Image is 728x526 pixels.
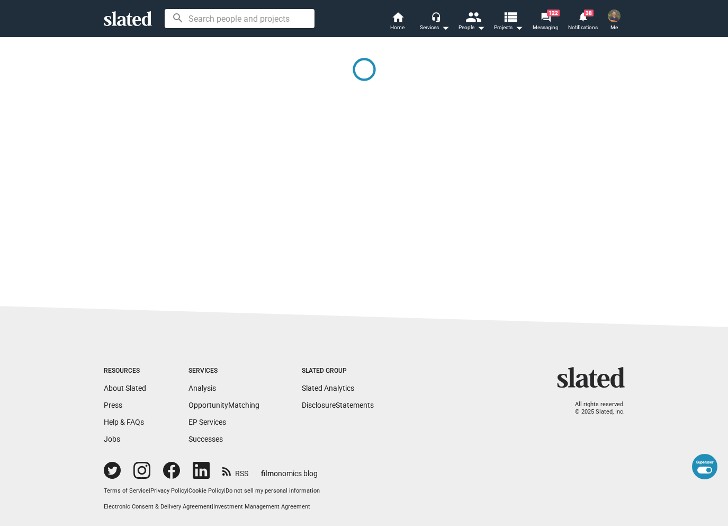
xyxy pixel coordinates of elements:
[150,487,187,494] a: Privacy Policy
[188,401,259,409] a: OpportunityMatching
[187,487,188,494] span: |
[302,384,354,392] a: Slated Analytics
[302,367,374,375] div: Slated Group
[610,21,618,34] span: Me
[459,21,485,34] div: People
[578,11,588,21] mat-icon: notifications
[431,12,441,21] mat-icon: headset_mic
[390,21,405,34] span: Home
[568,21,598,34] span: Notifications
[261,460,318,479] a: filmonomics blog
[379,11,416,34] a: Home
[416,11,453,34] button: Services
[513,21,525,34] mat-icon: arrow_drop_down
[149,487,150,494] span: |
[302,401,374,409] a: DisclosureStatements
[213,503,310,510] a: Investment Management Agreement
[439,21,452,34] mat-icon: arrow_drop_down
[527,11,564,34] a: 122Messaging
[490,11,527,34] button: Projects
[391,11,404,23] mat-icon: home
[547,10,560,16] span: 122
[696,460,713,464] div: Superuser
[188,384,216,392] a: Analysis
[608,10,621,22] img: Mitchell Sturhann
[212,503,213,510] span: |
[104,435,120,443] a: Jobs
[104,384,146,392] a: About Slated
[494,21,523,34] span: Projects
[420,21,450,34] div: Services
[104,367,146,375] div: Resources
[261,469,274,478] span: film
[188,367,259,375] div: Services
[224,487,226,494] span: |
[104,503,212,510] a: Electronic Consent & Delivery Agreement
[465,9,480,24] mat-icon: people
[564,11,601,34] a: 38Notifications
[533,21,559,34] span: Messaging
[104,401,122,409] a: Press
[222,462,248,479] a: RSS
[188,418,226,426] a: EP Services
[584,10,594,16] span: 38
[104,487,149,494] a: Terms of Service
[453,11,490,34] button: People
[226,487,320,495] button: Do not sell my personal information
[104,418,144,426] a: Help & FAQs
[188,487,224,494] a: Cookie Policy
[541,12,551,22] mat-icon: forum
[692,454,717,479] button: Superuser
[601,7,627,35] button: Mitchell SturhannMe
[502,9,517,24] mat-icon: view_list
[564,401,625,416] p: All rights reserved. © 2025 Slated, Inc.
[188,435,223,443] a: Successes
[474,21,487,34] mat-icon: arrow_drop_down
[165,9,314,28] input: Search people and projects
